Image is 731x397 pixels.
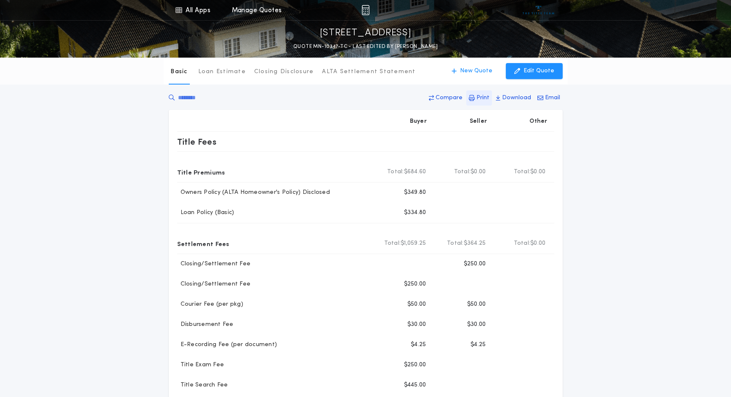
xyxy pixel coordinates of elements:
p: Title Premiums [177,165,225,179]
p: New Quote [460,67,492,75]
span: $0.00 [470,168,486,176]
button: Compare [426,90,465,106]
button: Edit Quote [506,63,563,79]
p: Seller [470,117,487,126]
p: Print [476,94,489,102]
b: Total: [384,239,401,248]
p: Edit Quote [524,67,554,75]
img: vs-icon [523,6,554,14]
p: Closing Disclosure [254,68,314,76]
p: Closing/Settlement Fee [177,280,251,288]
button: Download [493,90,534,106]
p: Loan Estimate [198,68,246,76]
img: img [362,5,369,15]
p: Settlement Fees [177,237,229,250]
b: Total: [514,168,531,176]
p: Title Search Fee [177,381,228,389]
span: $364.25 [464,239,486,248]
p: Buyer [410,117,427,126]
p: Owners Policy (ALTA Homeowner's Policy) Disclosed [177,188,330,197]
p: $349.80 [404,188,426,197]
span: $0.00 [530,239,545,248]
p: $50.00 [467,300,486,309]
button: Print [466,90,492,106]
p: Title Fees [177,135,217,148]
p: Compare [436,94,463,102]
p: $250.00 [404,361,426,369]
b: Total: [447,239,464,248]
b: Total: [514,239,531,248]
p: Title Exam Fee [177,361,224,369]
p: Closing/Settlement Fee [177,260,251,268]
span: $1,059.25 [401,239,426,248]
p: $4.25 [411,341,426,349]
button: Email [535,90,563,106]
p: Download [502,94,531,102]
p: Basic [170,68,187,76]
p: $30.00 [407,320,426,329]
p: ALTA Settlement Statement [322,68,415,76]
p: $4.25 [470,341,486,349]
span: $684.60 [404,168,426,176]
span: $0.00 [530,168,545,176]
p: E-Recording Fee (per document) [177,341,277,349]
button: New Quote [443,63,501,79]
p: [STREET_ADDRESS] [320,26,412,40]
p: Email [545,94,560,102]
p: $30.00 [467,320,486,329]
p: Courier Fee (per pkg) [177,300,243,309]
b: Total: [454,168,471,176]
p: $445.00 [404,381,426,389]
p: Disbursement Fee [177,320,234,329]
p: $334.80 [404,209,426,217]
p: QUOTE MN-10347-TC - LAST EDITED BY [PERSON_NAME] [293,42,438,51]
p: Other [529,117,547,126]
b: Total: [387,168,404,176]
p: $250.00 [464,260,486,268]
p: Loan Policy (Basic) [177,209,234,217]
p: $250.00 [404,280,426,288]
p: $50.00 [407,300,426,309]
